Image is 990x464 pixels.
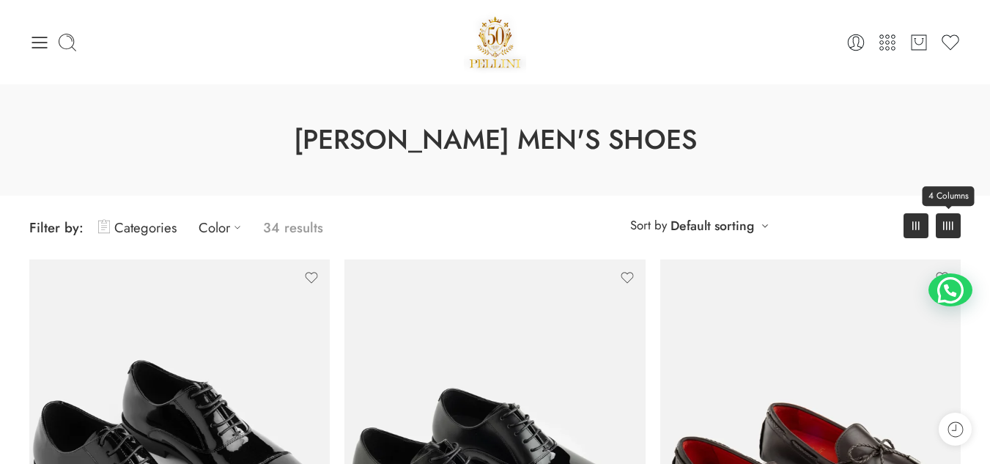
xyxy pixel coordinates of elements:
[98,210,177,245] a: Categories
[909,32,929,53] a: Cart
[923,186,975,206] span: 4 Columns
[671,216,754,236] a: Default sorting
[37,121,953,159] h1: [PERSON_NAME] Men's Shoes
[464,11,527,73] a: Pellini -
[940,32,961,53] a: Wishlist
[936,213,961,238] a: 4 Columns
[263,210,323,245] p: 34 results
[199,210,248,245] a: Color
[464,11,527,73] img: Pellini
[630,213,667,237] span: Sort by
[846,32,866,53] a: Login / Register
[29,218,84,237] span: Filter by:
